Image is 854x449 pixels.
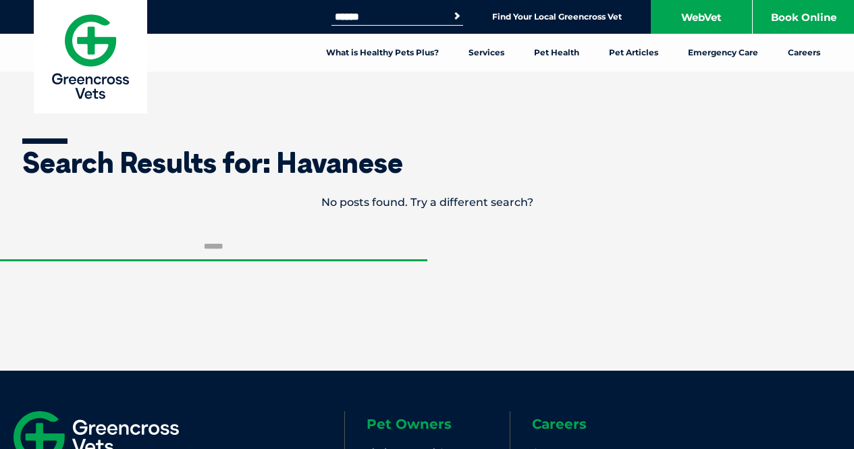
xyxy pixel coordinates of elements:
[673,34,773,72] a: Emergency Care
[454,34,519,72] a: Services
[450,9,464,23] button: Search
[594,34,673,72] a: Pet Articles
[367,417,510,431] h6: Pet Owners
[519,34,594,72] a: Pet Health
[22,149,832,177] h1: Search Results for: Havanese
[532,417,675,431] h6: Careers
[311,34,454,72] a: What is Healthy Pets Plus?
[492,11,622,22] a: Find Your Local Greencross Vet
[773,34,835,72] a: Careers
